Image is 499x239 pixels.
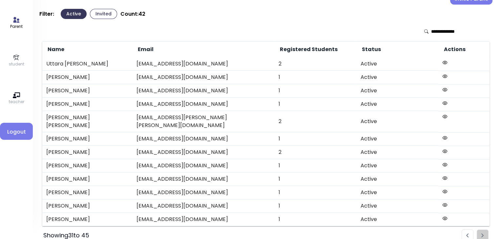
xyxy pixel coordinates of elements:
[274,111,356,132] td: 2
[356,159,438,173] td: Active
[5,128,28,136] span: Logout
[90,9,117,19] button: Invited
[274,57,356,71] td: 2
[133,186,275,199] td: [EMAIL_ADDRESS][DOMAIN_NAME]
[120,11,145,17] p: Count: 42
[61,9,87,19] button: Active
[42,213,133,226] td: [PERSON_NAME]
[274,98,356,111] td: 1
[39,11,54,17] p: Filter:
[42,159,133,173] td: [PERSON_NAME]
[356,71,438,84] td: Active
[274,173,356,186] td: 1
[42,146,133,159] td: [PERSON_NAME]
[42,71,133,84] td: [PERSON_NAME]
[9,61,24,67] p: student
[9,99,24,105] p: teacher
[133,159,275,173] td: [EMAIL_ADDRESS][DOMAIN_NAME]
[9,92,24,105] a: teacher
[42,186,133,199] td: [PERSON_NAME]
[356,186,438,199] td: Active
[274,186,356,199] td: 1
[42,132,133,146] td: [PERSON_NAME]
[356,132,438,146] td: Active
[442,46,465,53] span: Actions
[9,54,24,67] a: student
[133,173,275,186] td: [EMAIL_ADDRESS][DOMAIN_NAME]
[42,57,133,71] td: Uttara [PERSON_NAME]
[42,111,133,132] td: [PERSON_NAME] [PERSON_NAME]
[42,173,133,186] td: [PERSON_NAME]
[274,213,356,226] td: 1
[360,46,381,53] span: Status
[42,84,133,98] td: [PERSON_NAME]
[133,132,275,146] td: [EMAIL_ADDRESS][DOMAIN_NAME]
[356,84,438,98] td: Active
[356,57,438,71] td: Active
[356,173,438,186] td: Active
[133,146,275,159] td: [EMAIL_ADDRESS][DOMAIN_NAME]
[10,24,23,29] p: Parent
[274,199,356,213] td: 1
[136,46,154,53] span: Email
[133,111,275,132] td: [EMAIL_ADDRESS][PERSON_NAME][PERSON_NAME][DOMAIN_NAME]
[274,132,356,146] td: 1
[274,71,356,84] td: 1
[274,84,356,98] td: 1
[10,16,23,29] a: Parent
[133,84,275,98] td: [EMAIL_ADDRESS][DOMAIN_NAME]
[42,98,133,111] td: [PERSON_NAME]
[274,159,356,173] td: 1
[133,71,275,84] td: [EMAIL_ADDRESS][DOMAIN_NAME]
[466,233,469,238] img: leftarrow.svg
[356,98,438,111] td: Active
[133,57,275,71] td: [EMAIL_ADDRESS][DOMAIN_NAME]
[42,199,133,213] td: [PERSON_NAME]
[133,98,275,111] td: [EMAIL_ADDRESS][DOMAIN_NAME]
[46,46,64,53] span: Name
[356,199,438,213] td: Active
[278,46,337,53] span: Registered Students
[356,213,438,226] td: Active
[274,146,356,159] td: 2
[356,146,438,159] td: Active
[356,111,438,132] td: Active
[133,213,275,226] td: [EMAIL_ADDRESS][DOMAIN_NAME]
[133,199,275,213] td: [EMAIL_ADDRESS][DOMAIN_NAME]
